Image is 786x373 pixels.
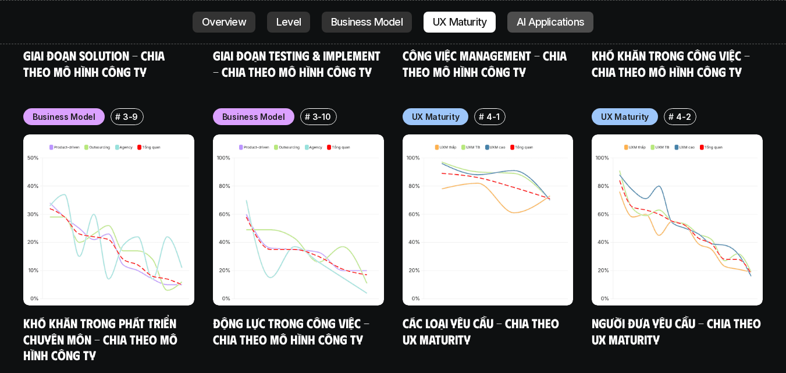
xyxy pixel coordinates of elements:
a: UX Maturity [424,12,496,33]
p: 3-9 [123,111,138,123]
a: Business Model [322,12,412,33]
a: Giai đoạn Testing & Implement - Chia theo mô hình công ty [213,47,383,79]
a: AI Applications [507,12,593,33]
a: Người đưa yêu cầu - Chia theo UX Maturity [592,315,764,347]
a: Overview [193,12,255,33]
p: 3-10 [312,111,331,123]
a: Động lực trong công việc - Chia theo mô hình công ty [213,315,372,347]
a: Level [267,12,310,33]
p: Business Model [33,111,95,123]
p: Business Model [331,16,403,28]
h6: # [479,112,484,121]
p: UX Maturity [601,111,649,123]
p: UX Maturity [433,16,486,28]
p: 4-1 [486,111,499,123]
a: Khó khăn trong công việc - Chia theo mô hình công ty [592,47,753,79]
a: Giai đoạn Solution - Chia theo mô hình công ty [23,47,168,79]
p: Level [276,16,301,28]
p: Business Model [222,111,285,123]
h6: # [668,112,674,121]
h6: # [305,112,310,121]
a: Các loại yêu cầu - Chia theo UX Maturity [403,315,562,347]
h6: # [115,112,120,121]
p: UX Maturity [412,111,460,123]
a: Khó khăn trong phát triển chuyên môn - Chia theo mô hình công ty [23,315,180,363]
p: Overview [202,16,246,28]
a: Công việc Management - Chia theo mô hình công ty [403,47,570,79]
p: 4-2 [676,111,691,123]
p: AI Applications [517,16,584,28]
